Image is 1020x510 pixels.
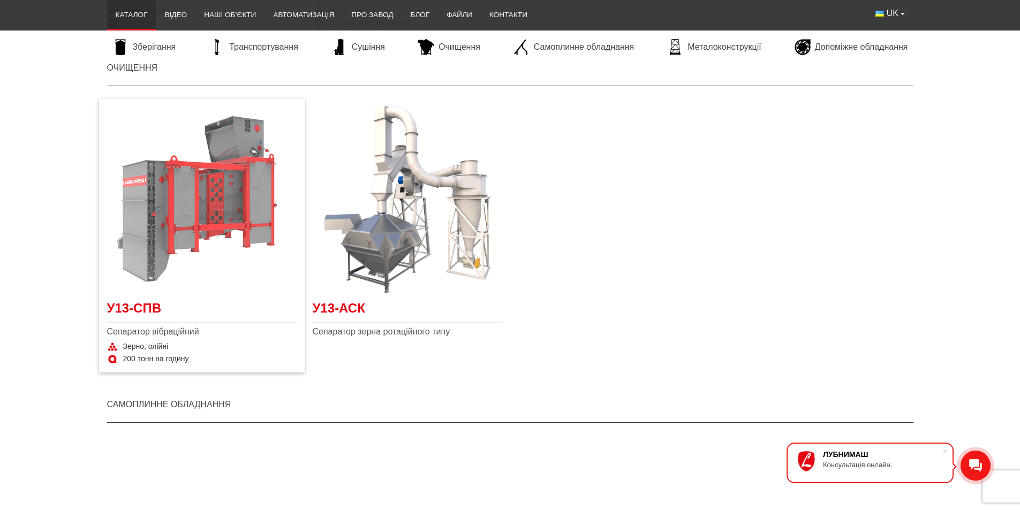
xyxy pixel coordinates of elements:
[195,3,265,27] a: Наші об’єкти
[313,299,502,323] a: У13-АСК
[815,41,908,53] span: Допоміжне обладнання
[687,41,761,53] span: Металоконструкції
[203,39,304,55] a: Транспортування
[313,326,502,338] span: Сепаратор зерна ротаційного типу
[823,450,942,459] div: ЛУБНИМАШ
[508,39,639,55] a: Самоплинне обладнання
[438,3,481,27] a: Файли
[156,3,196,27] a: Відео
[107,39,182,55] a: Зберігання
[413,39,486,55] a: Очищення
[133,41,176,53] span: Зберігання
[352,41,385,53] span: Сушіння
[313,104,502,294] a: Детальніше У13-АСК
[402,3,438,27] a: Блог
[481,3,536,27] a: Контакти
[326,39,390,55] a: Сушіння
[343,3,402,27] a: Про завод
[875,11,884,17] img: Українська
[439,41,480,53] span: Очищення
[107,299,297,323] a: У13-СПВ
[887,7,898,19] span: UK
[229,41,298,53] span: Транспортування
[662,39,766,55] a: Металоконструкції
[123,341,169,352] span: Зерно, олійні
[123,354,189,364] span: 200 тонн на годину
[789,39,913,55] a: Допоміжне обладнання
[823,461,942,469] div: Консультація онлайн.
[265,3,343,27] a: Автоматизація
[107,326,297,338] span: Сепаратор вібраційний
[107,63,158,72] a: Очищення
[534,41,634,53] span: Самоплинне обладнання
[107,3,156,27] a: Каталог
[867,3,913,24] button: UK
[107,104,297,294] a: Детальніше У13-СПВ
[107,400,231,409] a: Самоплинне обладнання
